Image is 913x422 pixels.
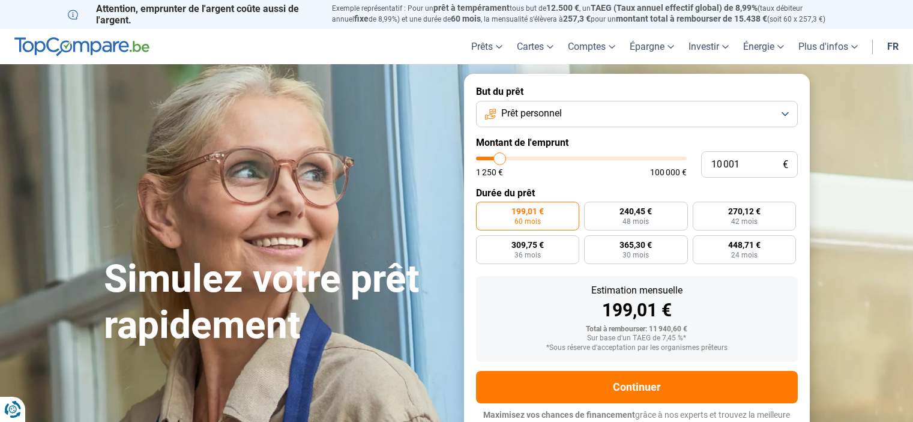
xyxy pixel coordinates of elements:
[546,3,579,13] span: 12.500 €
[14,37,149,56] img: TopCompare
[464,29,510,64] a: Prêts
[501,107,562,120] span: Prêt personnel
[561,29,622,64] a: Comptes
[563,14,591,23] span: 257,3 €
[591,3,758,13] span: TAEG (Taux annuel effectif global) de 8,99%
[736,29,791,64] a: Énergie
[476,101,798,127] button: Prêt personnel
[514,218,541,225] span: 60 mois
[791,29,865,64] a: Plus d'infos
[451,14,481,23] span: 60 mois
[104,256,450,349] h1: Simulez votre prêt rapidement
[433,3,510,13] span: prêt à tempérament
[731,252,758,259] span: 24 mois
[486,286,788,295] div: Estimation mensuelle
[486,301,788,319] div: 199,01 €
[476,137,798,148] label: Montant de l'emprunt
[622,29,681,64] a: Épargne
[514,252,541,259] span: 36 mois
[511,241,544,249] span: 309,75 €
[650,168,687,176] span: 100 000 €
[731,218,758,225] span: 42 mois
[483,410,635,420] span: Maximisez vos chances de financement
[486,325,788,334] div: Total à rembourser: 11 940,60 €
[486,344,788,352] div: *Sous réserve d'acceptation par les organismes prêteurs
[622,252,649,259] span: 30 mois
[880,29,906,64] a: fr
[476,371,798,403] button: Continuer
[476,168,503,176] span: 1 250 €
[681,29,736,64] a: Investir
[616,14,767,23] span: montant total à rembourser de 15.438 €
[622,218,649,225] span: 48 mois
[783,160,788,170] span: €
[619,207,652,216] span: 240,45 €
[511,207,544,216] span: 199,01 €
[476,187,798,199] label: Durée du prêt
[619,241,652,249] span: 365,30 €
[486,334,788,343] div: Sur base d'un TAEG de 7,45 %*
[728,241,761,249] span: 448,71 €
[68,3,318,26] p: Attention, emprunter de l'argent coûte aussi de l'argent.
[510,29,561,64] a: Cartes
[354,14,369,23] span: fixe
[476,86,798,97] label: But du prêt
[728,207,761,216] span: 270,12 €
[332,3,846,25] p: Exemple représentatif : Pour un tous but de , un (taux débiteur annuel de 8,99%) et une durée de ...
